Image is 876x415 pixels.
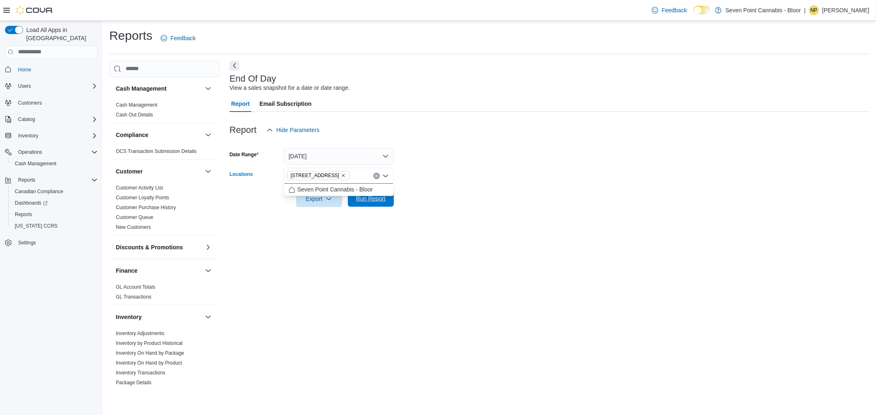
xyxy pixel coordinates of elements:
[276,126,320,134] span: Hide Parameters
[230,171,253,178] label: Locations
[116,243,202,251] button: Discounts & Promotions
[116,224,151,230] span: New Customers
[203,166,213,176] button: Customer
[15,237,98,248] span: Settings
[116,131,202,139] button: Compliance
[15,81,34,91] button: Users
[116,214,153,220] a: Customer Queue
[116,284,155,290] span: GL Account Totals
[356,194,386,203] span: Run Report
[15,131,98,141] span: Inventory
[116,360,182,366] a: Inventory On Hand by Product
[15,147,98,157] span: Operations
[116,131,148,139] h3: Compliance
[116,284,155,290] a: GL Account Totals
[11,159,98,169] span: Cash Management
[116,148,197,155] span: OCS Transaction Submission Details
[726,5,801,15] p: Seven Point Cannabis - Bloor
[231,96,250,112] span: Report
[203,242,213,252] button: Discounts & Promotions
[11,210,35,219] a: Reports
[297,185,373,194] span: Seven Point Cannabis - Bloor
[116,224,151,230] a: New Customers
[18,177,35,183] span: Reports
[116,185,163,191] a: Customer Activity List
[2,114,101,125] button: Catalog
[116,84,202,93] button: Cash Management
[811,5,818,15] span: NP
[15,238,39,248] a: Settings
[18,239,36,246] span: Settings
[18,100,42,106] span: Customers
[116,102,157,108] a: Cash Management
[15,65,34,75] a: Home
[170,34,195,42] span: Feedback
[18,83,31,89] span: Users
[382,173,389,179] button: Close list of options
[284,184,394,196] div: Choose from the following options
[8,209,101,220] button: Reports
[2,174,101,186] button: Reports
[15,98,45,108] a: Customers
[116,84,167,93] h3: Cash Management
[11,159,60,169] a: Cash Management
[116,380,152,385] a: Package Details
[15,175,39,185] button: Reports
[11,221,61,231] a: [US_STATE] CCRS
[8,158,101,169] button: Cash Management
[2,80,101,92] button: Users
[291,171,340,180] span: [STREET_ADDRESS]
[11,198,51,208] a: Dashboards
[341,173,346,178] button: Remove 2114 Bloor Street W, Unit B from selection in this group
[116,294,152,300] a: GL Transactions
[230,151,259,158] label: Date Range
[203,312,213,322] button: Inventory
[2,237,101,249] button: Settings
[15,147,46,157] button: Operations
[203,84,213,93] button: Cash Management
[694,6,711,14] input: Dark Mode
[116,194,169,201] span: Customer Loyalty Points
[116,205,176,210] a: Customer Purchase History
[15,175,98,185] span: Reports
[230,125,257,135] h3: Report
[5,60,98,270] nav: Complex example
[648,2,690,18] a: Feedback
[11,187,98,196] span: Canadian Compliance
[18,132,38,139] span: Inventory
[15,114,38,124] button: Catalog
[116,340,183,346] a: Inventory by Product Historical
[116,214,153,221] span: Customer Queue
[116,313,142,321] h3: Inventory
[11,221,98,231] span: Washington CCRS
[15,200,48,206] span: Dashboards
[116,370,166,376] a: Inventory Transactions
[230,61,239,71] button: Next
[2,64,101,75] button: Home
[109,27,152,44] h1: Reports
[116,360,182,366] span: Inventory On Hand by Product
[116,148,197,154] a: OCS Transaction Submission Details
[109,183,220,235] div: Customer
[230,74,276,84] h3: End Of Day
[203,130,213,140] button: Compliance
[116,112,153,118] a: Cash Out Details
[809,5,819,15] div: Nicholas Potter
[287,171,350,180] span: 2114 Bloor Street W, Unit B
[296,191,342,207] button: Export
[804,5,806,15] p: |
[15,114,98,124] span: Catalog
[15,81,98,91] span: Users
[116,350,184,356] a: Inventory On Hand by Package
[116,331,164,336] a: Inventory Adjustments
[284,184,394,196] button: Seven Point Cannabis - Bloor
[2,130,101,141] button: Inventory
[116,313,202,321] button: Inventory
[8,220,101,232] button: [US_STATE] CCRS
[15,223,57,229] span: [US_STATE] CCRS
[116,167,202,176] button: Customer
